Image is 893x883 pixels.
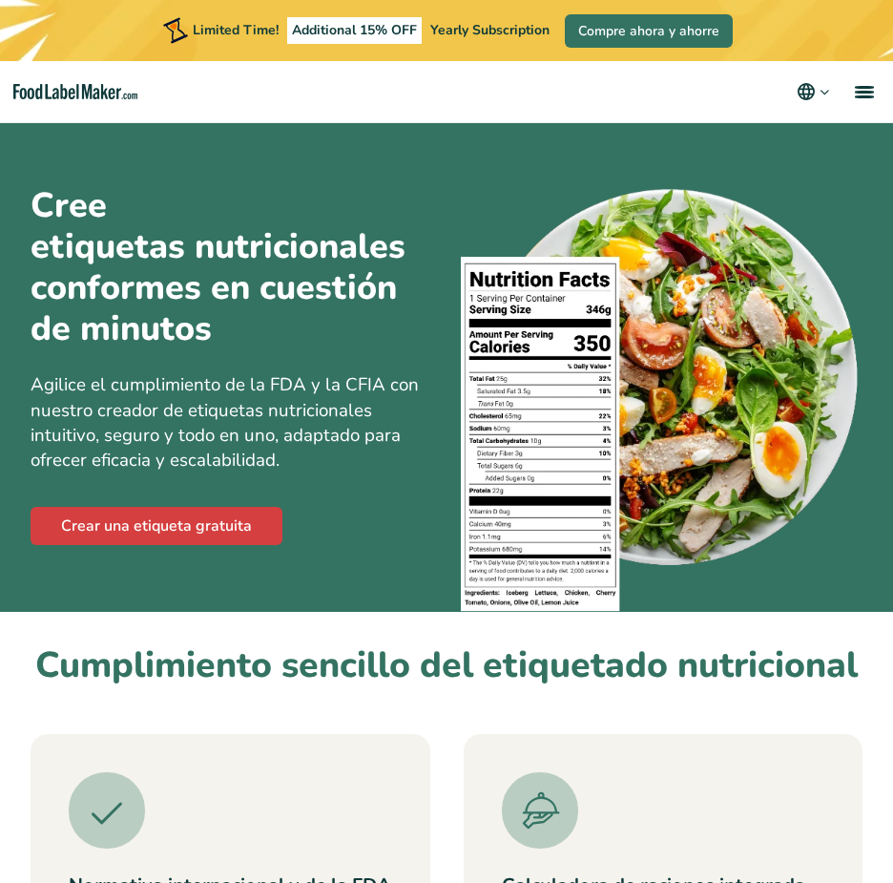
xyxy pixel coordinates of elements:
span: Yearly Subscription [430,21,550,39]
span: Additional 15% OFF [287,17,422,44]
a: Food Label Maker homepage [13,84,137,100]
img: Un plato de comida con una etiqueta de información nutricional encima. [461,179,862,612]
u: etiquetas nutricionales [31,226,405,267]
a: Crear una etiqueta gratuita [31,507,282,545]
span: Agilice el cumplimiento de la FDA y la CFIA con nuestro creador de etiquetas nutricionales intuit... [31,372,419,473]
a: menu [832,61,893,122]
h1: Cree conformes en cuestión de minutos [31,185,432,350]
button: Change language [795,80,832,103]
h2: Cumplimiento sencillo del etiquetado nutricional [31,642,862,689]
a: Compre ahora y ahorre [565,14,733,48]
img: Un icono de garrapata verde. [69,772,145,849]
span: Limited Time! [193,21,279,39]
